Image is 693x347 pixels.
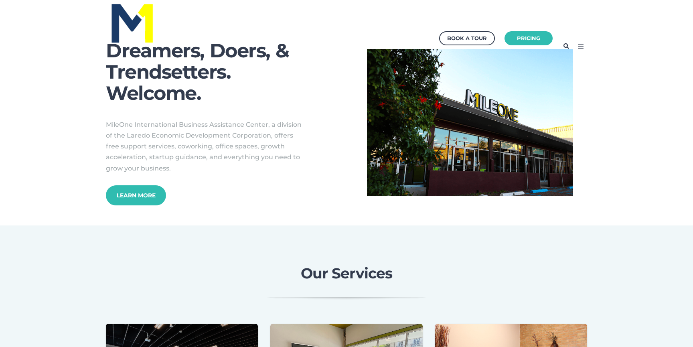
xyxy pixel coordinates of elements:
h1: Dreamers, Doers, & Trendsetters. Welcome. [106,40,326,103]
a: Learn More [106,185,166,205]
img: Canva Design DAFZb0Spo9U [367,49,573,196]
a: Book a Tour [439,31,495,45]
h2: Our Services [138,266,555,282]
img: MileOne Blue_Yellow Logo [110,2,154,44]
span: MileOne International Business Assistance Center, a division of the Laredo Economic Development C... [106,121,302,172]
a: Pricing [505,31,553,45]
div: Book a Tour [447,33,487,43]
